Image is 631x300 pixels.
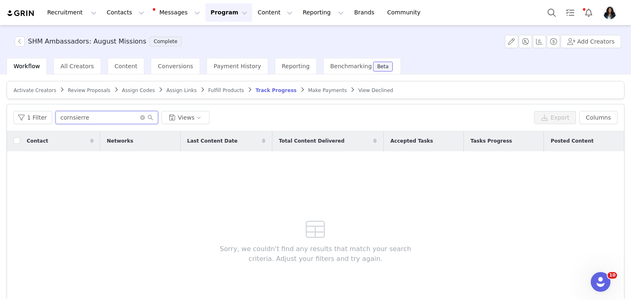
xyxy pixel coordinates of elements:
[68,88,111,93] span: Review Proposals
[27,137,48,145] span: Contact
[187,137,238,145] span: Last Content Date
[140,115,145,120] i: icon: close-circle
[382,3,429,22] a: Community
[390,137,433,145] span: Accepted Tasks
[161,111,210,124] button: Views
[591,272,610,292] iframe: Intercom live chat
[208,88,244,93] span: Fulfill Products
[28,37,146,46] h3: SHM Ambassadors: August Missions
[147,115,153,120] i: icon: search
[470,137,512,145] span: Tasks Progress
[543,3,561,22] button: Search
[150,37,182,46] span: Complete
[580,3,598,22] button: Notifications
[102,3,149,22] button: Contacts
[561,35,621,48] button: Add Creators
[308,88,347,93] span: Make Payments
[330,63,372,69] span: Benchmarking
[598,6,624,19] button: Profile
[608,272,617,279] span: 10
[42,3,101,22] button: Recruitment
[107,137,133,145] span: Networks
[579,111,617,124] button: Columns
[14,111,52,124] button: 1 Filter
[603,6,616,19] img: 50014deb-50cc-463a-866e-1dfcd7f1078d.jpg
[15,37,185,46] span: [object Object]
[534,111,576,124] button: Export
[256,88,297,93] span: Track Progress
[207,244,424,264] span: Sorry, we couldn't find any results that match your search criteria. Adjust your filters and try ...
[298,3,349,22] button: Reporting
[60,63,94,69] span: All Creators
[55,111,158,124] input: Search...
[166,88,197,93] span: Assign Links
[214,63,261,69] span: Payment History
[550,137,594,145] span: Posted Content
[14,88,56,93] span: Activate Creators
[349,3,382,22] a: Brands
[122,88,155,93] span: Assign Codes
[115,63,138,69] span: Content
[279,137,345,145] span: Total Content Delivered
[205,3,252,22] button: Program
[158,63,193,69] span: Conversions
[253,3,297,22] button: Content
[358,88,393,93] span: View Declined
[7,9,35,17] img: grin logo
[150,3,205,22] button: Messages
[282,63,310,69] span: Reporting
[561,3,579,22] a: Tasks
[14,63,40,69] span: Workflow
[377,64,389,69] div: Beta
